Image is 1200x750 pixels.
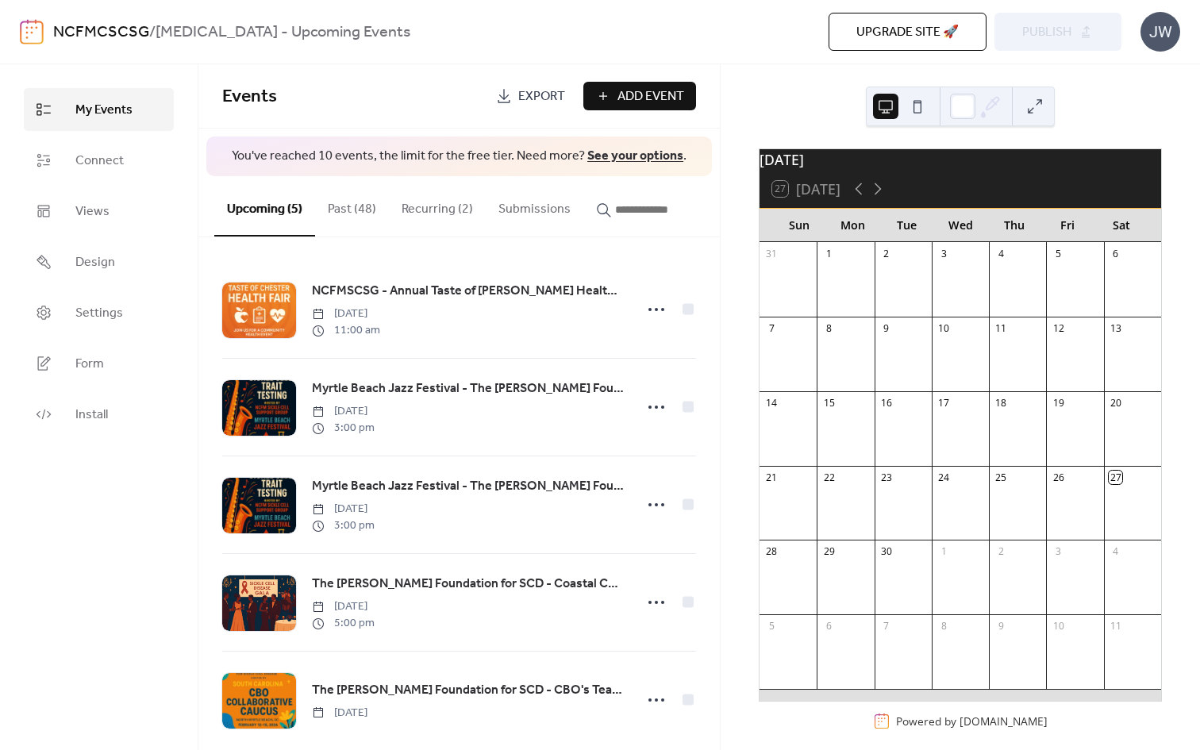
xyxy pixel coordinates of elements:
[1052,247,1065,260] div: 5
[24,240,174,283] a: Design
[24,88,174,131] a: My Events
[75,304,123,323] span: Settings
[994,247,1008,260] div: 4
[987,209,1041,241] div: Thu
[222,79,277,114] span: Events
[1052,471,1065,484] div: 26
[1109,471,1122,484] div: 27
[24,393,174,436] a: Install
[75,406,108,425] span: Install
[937,396,951,410] div: 17
[937,321,951,335] div: 10
[879,545,893,559] div: 30
[879,471,893,484] div: 23
[75,152,124,171] span: Connect
[879,321,893,335] div: 9
[312,574,625,594] a: The [PERSON_NAME] Foundation for SCD - Coastal Carolina University Gala
[937,247,951,260] div: 3
[312,598,375,615] span: [DATE]
[879,396,893,410] div: 16
[822,396,836,410] div: 15
[994,620,1008,633] div: 9
[765,247,779,260] div: 31
[75,253,115,272] span: Design
[312,575,625,594] span: The [PERSON_NAME] Foundation for SCD - Coastal Carolina University Gala
[149,17,156,48] b: /
[24,342,174,385] a: Form
[1109,396,1122,410] div: 20
[994,396,1008,410] div: 18
[896,713,1048,729] div: Powered by
[75,101,133,120] span: My Events
[312,379,625,399] a: Myrtle Beach Jazz Festival - The [PERSON_NAME] Foundation for SCD: [MEDICAL_DATA] Testing (#1)
[389,176,486,235] button: Recurring (2)
[765,620,779,633] div: 5
[765,396,779,410] div: 14
[312,517,375,534] span: 3:00 pm
[486,176,583,235] button: Submissions
[24,291,174,334] a: Settings
[937,545,951,559] div: 1
[765,321,779,335] div: 7
[312,282,625,301] span: NCFMSCSG - Annual Taste of [PERSON_NAME] Health Fair
[156,17,410,48] b: [MEDICAL_DATA] - Upcoming Events
[765,545,779,559] div: 28
[75,355,104,374] span: Form
[760,149,1161,170] div: [DATE]
[312,403,375,420] span: [DATE]
[1052,545,1065,559] div: 3
[994,545,1008,559] div: 2
[312,615,375,632] span: 5:00 pm
[1094,209,1148,241] div: Sat
[772,209,826,241] div: Sun
[822,545,836,559] div: 29
[879,620,893,633] div: 7
[960,713,1048,729] a: [DOMAIN_NAME]
[587,144,683,168] a: See your options
[214,176,315,237] button: Upcoming (5)
[1140,12,1180,52] div: JW
[312,379,625,398] span: Myrtle Beach Jazz Festival - The [PERSON_NAME] Foundation for SCD: [MEDICAL_DATA] Testing (#1)
[1041,209,1095,241] div: Fri
[24,139,174,182] a: Connect
[1052,620,1065,633] div: 10
[822,620,836,633] div: 6
[312,477,625,496] span: Myrtle Beach Jazz Festival - The [PERSON_NAME] Foundation for SCD: [MEDICAL_DATA] Testing (#1)
[937,471,951,484] div: 24
[222,148,696,165] span: You've reached 10 events, the limit for the free tier. Need more? .
[20,19,44,44] img: logo
[312,680,625,701] a: The [PERSON_NAME] Foundation for SCD - CBO's Teach @ The Beach Collaborative Training Seminar
[1109,620,1122,633] div: 11
[994,321,1008,335] div: 11
[312,681,625,700] span: The [PERSON_NAME] Foundation for SCD - CBO's Teach @ The Beach Collaborative Training Seminar
[994,471,1008,484] div: 25
[822,471,836,484] div: 22
[312,476,625,497] a: Myrtle Beach Jazz Festival - The [PERSON_NAME] Foundation for SCD: [MEDICAL_DATA] Testing (#1)
[1109,247,1122,260] div: 6
[1052,321,1065,335] div: 12
[933,209,987,241] div: Wed
[75,202,110,221] span: Views
[312,306,380,322] span: [DATE]
[24,190,174,233] a: Views
[879,247,893,260] div: 2
[829,13,987,51] button: Upgrade site 🚀
[53,17,149,48] a: NCFMCSCSG
[312,501,375,517] span: [DATE]
[312,420,375,437] span: 3:00 pm
[312,705,367,721] span: [DATE]
[1052,396,1065,410] div: 19
[822,247,836,260] div: 1
[518,87,565,106] span: Export
[765,471,779,484] div: 21
[312,281,625,302] a: NCFMSCSG - Annual Taste of [PERSON_NAME] Health Fair
[1109,545,1122,559] div: 4
[312,322,380,339] span: 11:00 am
[822,321,836,335] div: 8
[937,620,951,633] div: 8
[315,176,389,235] button: Past (48)
[484,82,577,110] a: Export
[826,209,880,241] div: Mon
[856,23,959,42] span: Upgrade site 🚀
[880,209,934,241] div: Tue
